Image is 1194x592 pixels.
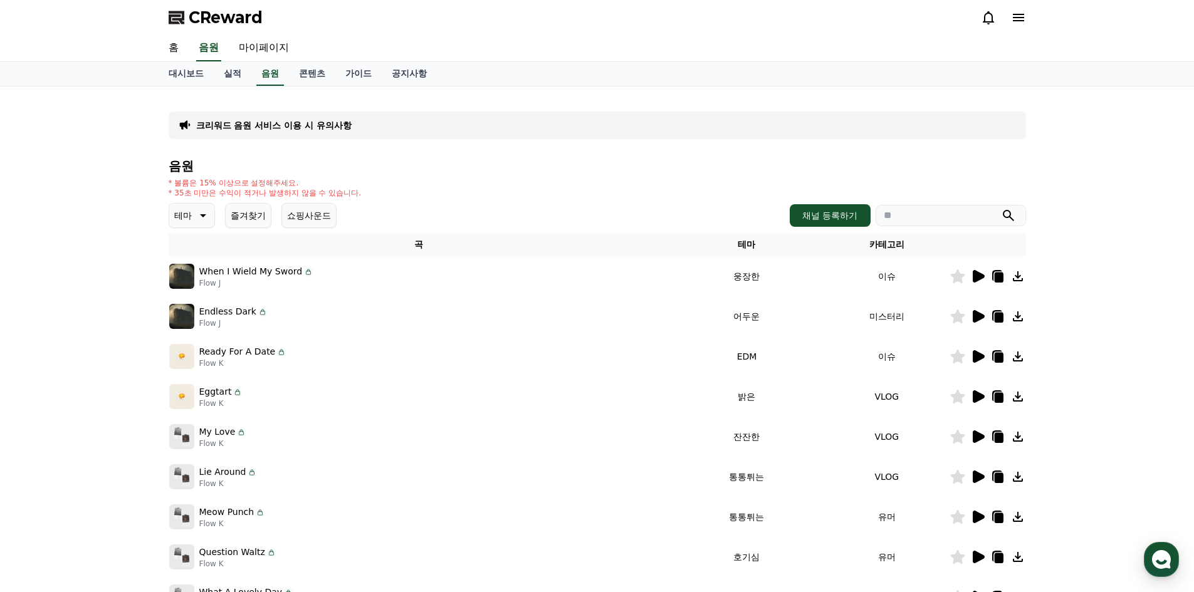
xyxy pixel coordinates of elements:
td: 통통튀는 [669,457,824,497]
img: music [169,344,194,369]
img: music [169,544,194,569]
button: 테마 [169,203,215,228]
a: 대시보드 [159,62,214,86]
button: 즐겨찾기 [225,203,271,228]
td: 어두운 [669,296,824,336]
h4: 음원 [169,159,1026,173]
a: 실적 [214,62,251,86]
p: Question Waltz [199,546,265,559]
a: 공지사항 [382,62,437,86]
img: music [169,424,194,449]
p: Meow Punch [199,506,254,519]
p: Endless Dark [199,305,256,318]
p: * 볼륨은 15% 이상으로 설정해주세요. [169,178,362,188]
p: 테마 [174,207,192,224]
p: My Love [199,425,236,439]
img: music [169,264,194,289]
img: point_right [199,376,211,387]
span: 설정 [194,416,209,426]
td: 잔잔한 [669,417,824,457]
th: 테마 [669,233,824,256]
a: 콘텐츠 [289,62,335,86]
a: 대화 [83,397,162,428]
p: Flow K [199,479,258,489]
p: Flow K [199,358,287,368]
td: VLOG [824,376,949,417]
a: 마이페이지 [229,35,299,61]
button: 채널 등록하기 [790,204,870,227]
a: 홈 [4,397,83,428]
td: 유머 [824,537,949,577]
td: 미스터리 [824,296,949,336]
img: music [169,304,194,329]
p: * 35초 미만은 수익이 적거나 발생하지 않을 수 있습니다. [169,188,362,198]
p: Lie Around [199,465,246,479]
a: 크리워드 음원 서비스 이용 시 유의사항 [196,119,352,132]
img: point_right [70,376,81,387]
p: Eggtart [199,385,232,398]
span: 대화 [115,417,130,427]
img: music [169,504,194,529]
td: 유머 [824,497,949,537]
p: Flow J [199,278,314,288]
p: Flow K [199,519,266,529]
img: music [169,384,194,409]
td: EDM [669,336,824,376]
img: music [169,464,194,489]
p: Ready For A Date [199,345,276,358]
td: 이슈 [824,256,949,296]
a: 가이드 [335,62,382,86]
a: 음원 [256,62,284,86]
button: 쇼핑사운드 [281,203,337,228]
p: Flow K [199,439,247,449]
th: 곡 [169,233,669,256]
td: 웅장한 [669,256,824,296]
td: 밝은 [669,376,824,417]
a: 홈 [159,35,189,61]
p: Flow K [199,398,243,408]
p: When I Wield My Sword [199,265,303,278]
span: 홈 [39,416,47,426]
th: 카테고리 [824,233,949,256]
a: CReward [169,8,263,28]
a: 음원 [196,35,221,61]
a: 설정 [162,397,241,428]
td: 통통튀는 [669,497,824,537]
td: 이슈 [824,336,949,376]
td: VLOG [824,457,949,497]
span: CReward [189,8,263,28]
p: Flow J [199,318,268,328]
td: 호기심 [669,537,824,577]
p: Flow K [199,559,276,569]
td: VLOG [824,417,949,457]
